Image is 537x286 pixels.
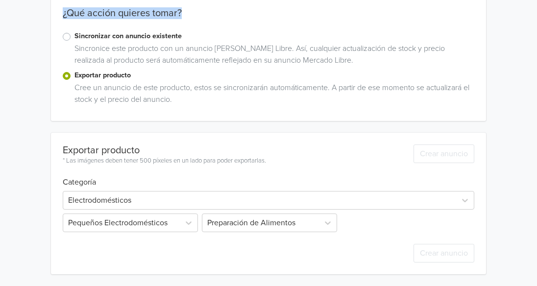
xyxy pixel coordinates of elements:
div: * Las imágenes deben tener 500 píxeles en un lado para poder exportarlas. [63,156,266,166]
label: Sincronizar con anuncio existente [74,31,474,42]
h6: Categoría [63,166,474,187]
button: Crear anuncio [414,144,474,163]
div: ¿Qué acción quieres tomar? [51,7,486,31]
label: Exportar producto [74,70,474,81]
div: Exportar producto [63,144,266,156]
div: Sincronice este producto con un anuncio [PERSON_NAME] Libre. Así, cualquier actualización de stoc... [71,43,474,70]
div: Cree un anuncio de este producto, estos se sincronizarán automáticamente. A partir de ese momento... [71,82,474,109]
button: Crear anuncio [414,244,474,262]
